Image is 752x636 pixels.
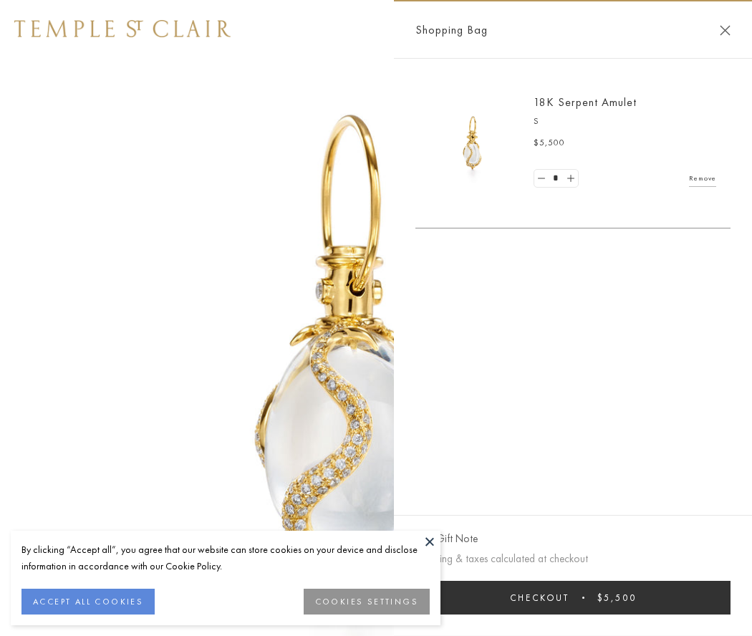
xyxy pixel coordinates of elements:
div: By clicking “Accept all”, you agree that our website can store cookies on your device and disclos... [21,541,430,574]
a: Set quantity to 0 [534,170,549,188]
span: Checkout [510,592,569,604]
a: Remove [689,170,716,186]
button: Checkout $5,500 [415,581,731,615]
span: $5,500 [534,136,565,150]
img: P51836-E11SERPPV [430,100,516,186]
img: Temple St. Clair [14,20,231,37]
span: Shopping Bag [415,21,488,39]
p: S [534,115,716,129]
span: $5,500 [597,592,637,604]
p: Shipping & taxes calculated at checkout [415,550,731,568]
button: COOKIES SETTINGS [304,589,430,615]
button: ACCEPT ALL COOKIES [21,589,155,615]
a: 18K Serpent Amulet [534,95,637,110]
button: Add Gift Note [415,530,478,548]
a: Set quantity to 2 [563,170,577,188]
button: Close Shopping Bag [720,25,731,36]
